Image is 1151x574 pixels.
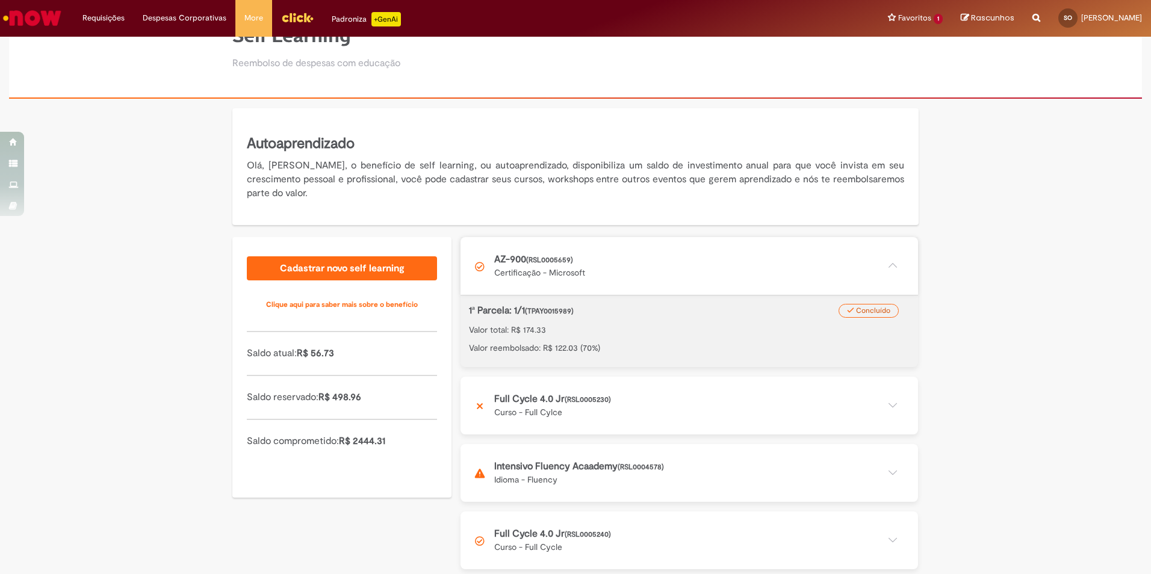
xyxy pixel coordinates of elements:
[469,324,910,336] p: Valor total: R$ 174.33
[971,12,1014,23] span: Rascunhos
[1064,14,1072,22] span: SO
[371,12,401,26] p: +GenAi
[332,12,401,26] div: Padroniza
[469,342,910,354] p: Valor reembolsado: R$ 122.03 (70%)
[469,304,846,318] p: 1ª Parcela: 1/1
[1081,13,1142,23] span: [PERSON_NAME]
[1,6,63,30] img: ServiceNow
[281,8,314,26] img: click_logo_yellow_360x200.png
[232,25,400,46] h1: Self Learning
[232,58,400,69] h2: Reembolso de despesas com educação
[525,306,574,316] span: (TPAY0015989)
[247,347,437,360] p: Saldo atual:
[961,13,1014,24] a: Rascunhos
[339,435,385,447] span: R$ 2444.31
[247,159,904,200] p: Olá, [PERSON_NAME], o benefício de self learning, ou autoaprendizado, disponibiliza um saldo de i...
[898,12,931,24] span: Favoritos
[247,134,904,154] h5: Autoaprendizado
[247,256,437,280] a: Cadastrar novo self learning
[247,434,437,448] p: Saldo comprometido:
[856,306,890,315] span: Concluído
[318,391,361,403] span: R$ 498.96
[934,14,943,24] span: 1
[82,12,125,24] span: Requisições
[297,347,334,359] span: R$ 56.73
[244,12,263,24] span: More
[143,12,226,24] span: Despesas Corporativas
[247,292,437,316] a: Clique aqui para saber mais sobre o benefício
[247,390,437,404] p: Saldo reservado:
